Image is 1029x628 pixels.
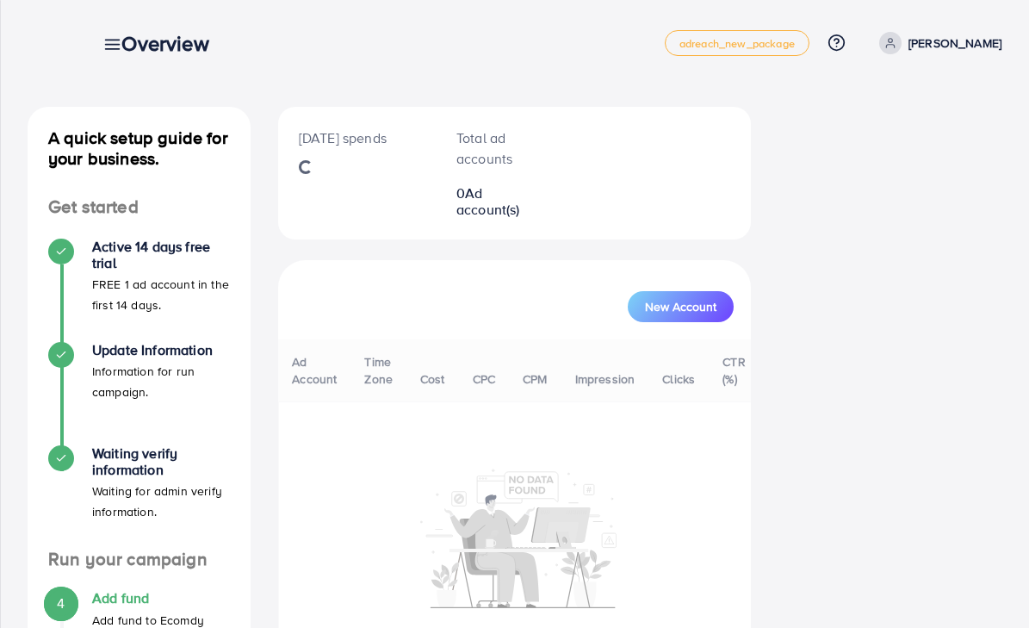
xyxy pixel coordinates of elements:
p: [DATE] spends [299,127,415,148]
button: New Account [628,291,734,322]
h4: Run your campaign [28,549,251,570]
p: Waiting for admin verify information. [92,481,230,522]
h4: Waiting verify information [92,445,230,478]
p: FREE 1 ad account in the first 14 days. [92,274,230,315]
h4: A quick setup guide for your business. [28,127,251,169]
h4: Get started [28,196,251,218]
p: Information for run campaign. [92,361,230,402]
a: adreach_new_package [665,30,809,56]
h3: Overview [121,31,222,56]
span: 4 [57,594,65,613]
h2: 0 [456,185,533,218]
h4: Add fund [92,590,230,606]
span: New Account [645,301,716,313]
li: Update Information [28,342,251,445]
li: Active 14 days free trial [28,239,251,342]
p: [PERSON_NAME] [908,33,1001,53]
h4: Update Information [92,342,230,358]
p: Total ad accounts [456,127,533,169]
a: [PERSON_NAME] [872,32,1001,54]
li: Waiting verify information [28,445,251,549]
span: adreach_new_package [679,38,795,49]
h4: Active 14 days free trial [92,239,230,271]
span: Ad account(s) [456,183,520,219]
